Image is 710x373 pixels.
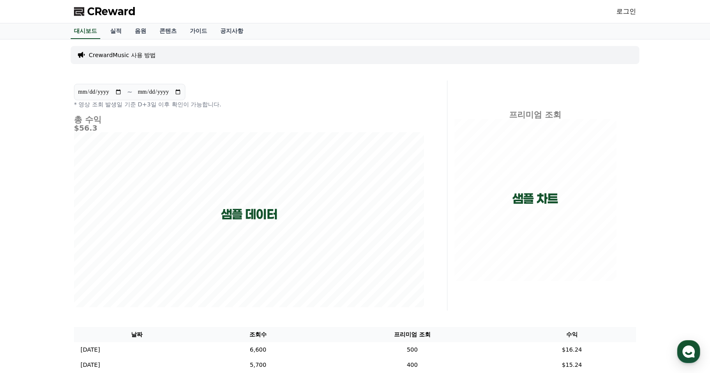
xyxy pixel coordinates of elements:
[89,51,156,59] a: CrewardMusic 사용 방법
[183,23,214,39] a: 가이드
[221,207,277,222] p: 샘플 데이터
[71,23,100,39] a: 대시보드
[87,5,136,18] span: CReward
[127,87,132,97] p: ~
[508,342,636,357] td: $16.24
[214,23,250,39] a: 공지사항
[317,342,508,357] td: 500
[200,327,317,342] th: 조회수
[81,361,100,369] p: [DATE]
[454,110,616,119] h4: 프리미엄 조회
[317,327,508,342] th: 프리미엄 조회
[153,23,183,39] a: 콘텐츠
[128,23,153,39] a: 음원
[74,115,424,124] h4: 총 수익
[200,357,317,373] td: 5,700
[127,273,137,279] span: 설정
[200,342,317,357] td: 6,600
[74,5,136,18] a: CReward
[74,100,424,108] p: * 영상 조회 발생일 기준 D+3일 이후 확인이 가능합니다.
[74,124,424,132] h5: $56.3
[75,273,85,280] span: 대화
[508,327,636,342] th: 수익
[54,260,106,281] a: 대화
[616,7,636,16] a: 로그인
[74,327,200,342] th: 날짜
[104,23,128,39] a: 실적
[508,357,636,373] td: $15.24
[106,260,158,281] a: 설정
[26,273,31,279] span: 홈
[512,191,558,206] p: 샘플 차트
[317,357,508,373] td: 400
[81,345,100,354] p: [DATE]
[2,260,54,281] a: 홈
